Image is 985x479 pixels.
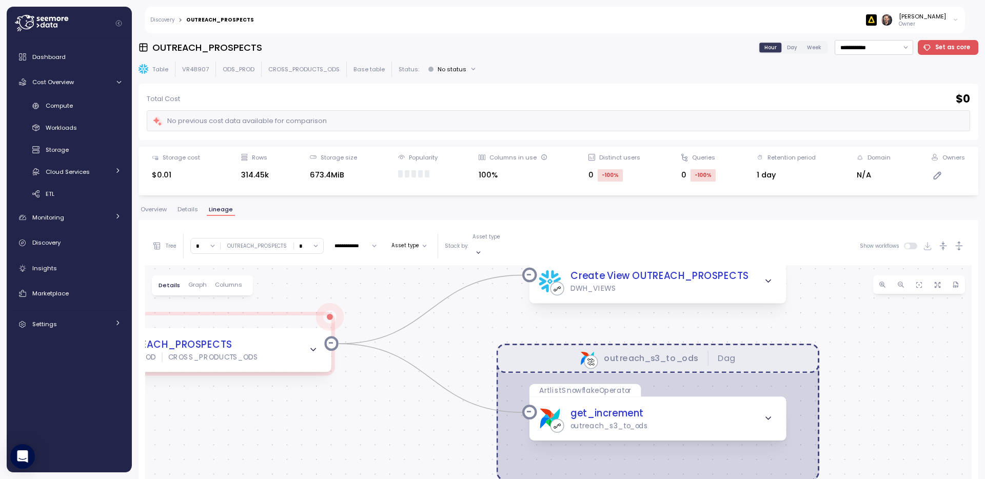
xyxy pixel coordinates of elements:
p: Table [152,65,168,73]
button: No status [424,62,481,76]
div: > [179,17,182,24]
a: get_increment [570,406,644,421]
span: Discovery [32,238,61,247]
a: Insights [11,258,128,278]
div: Storage cost [163,153,200,162]
p: VR48907 [182,65,209,73]
img: ACg8ocI2dL-zei04f8QMW842o_HSSPOvX6ScuLi9DAmwXc53VPYQOcs=s96-c [881,14,892,25]
p: Status: [399,65,419,73]
a: Discovery [11,233,128,253]
div: Queries [692,153,715,162]
span: Insights [32,264,57,272]
div: Rows [252,153,267,162]
a: Create View OUTREACH_PROSPECTS [570,269,749,284]
div: Columns in use [489,153,547,162]
img: 6628aa71fabf670d87b811be.PNG [866,14,877,25]
p: Tree [166,243,176,250]
div: 0 [681,169,716,182]
span: Graph [188,282,207,288]
span: Overview [141,207,167,212]
div: -100 % [598,169,623,182]
div: No previous cost data available for comparison [152,115,327,127]
h2: $ 0 [956,92,970,107]
a: OUTREACH_PROSPECTS [115,337,232,352]
p: Asset type [472,233,500,241]
div: Retention period [767,153,816,162]
a: Cloud Services [11,163,128,180]
div: -100 % [691,169,716,182]
span: Compute [46,102,73,110]
span: Week [807,44,821,51]
span: Show workflows [860,243,904,249]
span: Cloud Services [46,168,90,176]
div: outreach_s3_to_ods [604,352,698,365]
div: [PERSON_NAME] [899,12,946,21]
span: Settings [32,320,57,328]
div: Storage size [321,153,357,162]
span: Marketplace [32,289,69,297]
span: Details [178,207,198,212]
a: Workloads [11,119,128,136]
a: Cost Overview [11,72,128,92]
button: Set as core [918,40,979,55]
p: Dag [718,352,735,365]
a: Settings [11,314,128,335]
p: ODS_PROD [223,65,254,73]
p: ArtlistSnowflakeOperator [539,386,631,396]
div: Distinct users [599,153,640,162]
div: OUTREACH_PROSPECTS [186,17,254,23]
div: Domain [868,153,891,162]
a: Discovery [150,17,174,23]
span: ETL [46,190,54,198]
a: Storage [11,142,128,158]
p: CROSS_PRODUCTS_ODS [268,65,340,73]
span: Details [159,283,180,288]
button: Asset type [387,239,431,252]
a: ETL [11,185,128,202]
p: Total Cost [147,94,180,104]
div: 0 [588,169,640,182]
span: Columns [215,282,242,288]
span: Storage [46,146,69,154]
span: Workloads [46,124,77,132]
span: Cost Overview [32,78,74,86]
a: Dashboard [11,47,128,67]
div: ODS_PROD [115,352,156,363]
a: Marketplace [11,283,128,304]
span: Dashboard [32,53,66,61]
div: $0.01 [152,169,200,181]
p: Base table [353,65,385,73]
div: OUTREACH_PROSPECTS [227,243,287,250]
p: Owner [899,21,946,28]
div: 100% [479,169,547,181]
div: Open Intercom Messenger [10,444,35,469]
div: 673.4MiB [310,169,357,181]
span: Set as core [935,41,970,54]
span: Day [787,44,797,51]
span: Lineage [209,207,233,212]
div: Owners [942,153,965,162]
div: DWH_VIEWS [570,284,617,294]
a: Compute [11,97,128,114]
div: N/A [857,169,891,181]
div: 314.45k [241,169,269,181]
div: No status [438,65,466,73]
a: Monitoring [11,207,128,228]
div: Popularity [409,153,438,162]
div: CROSS_PRODUCTS_ODS [168,352,259,363]
span: Hour [764,44,777,51]
span: Monitoring [32,213,64,222]
p: Stack by: [445,243,468,250]
div: 1 day [757,169,816,181]
button: Collapse navigation [112,19,125,27]
div: outreach_s3_to_ods [570,421,648,431]
h3: OUTREACH_PROSPECTS [152,41,262,54]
